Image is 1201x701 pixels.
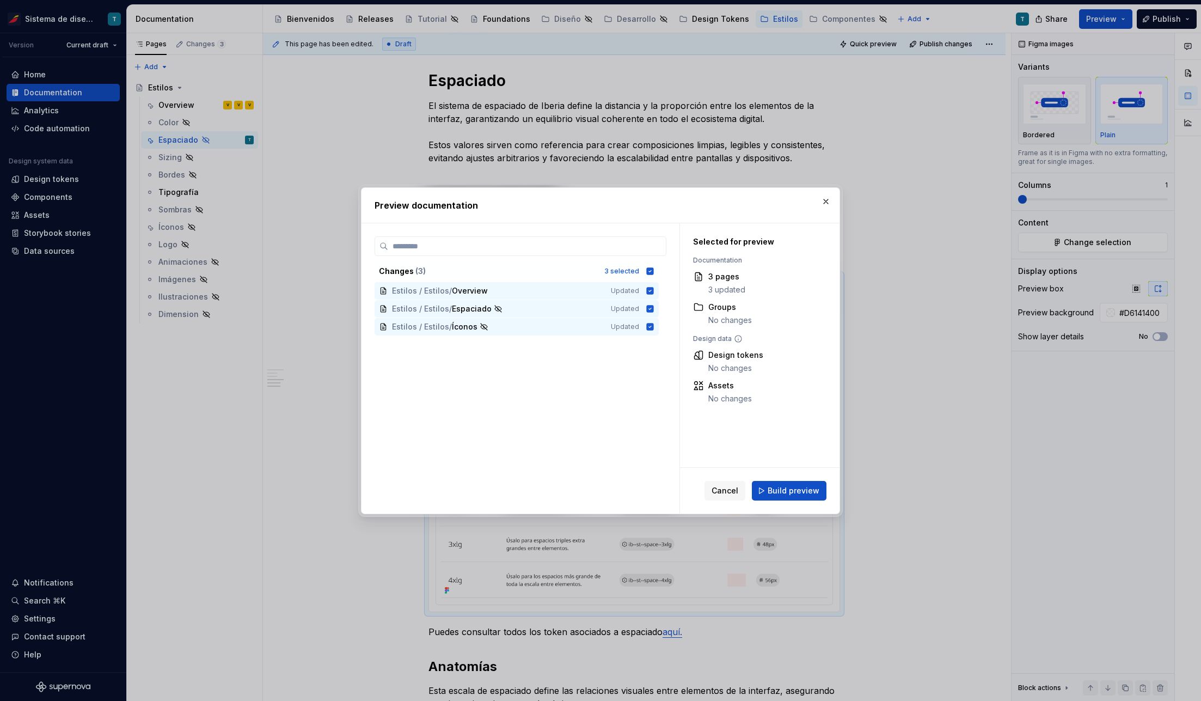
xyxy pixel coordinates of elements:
span: / [449,321,452,332]
div: Groups [708,302,752,313]
span: Build preview [768,485,819,496]
span: Cancel [712,485,738,496]
span: Espaciado [452,303,492,314]
button: Cancel [704,481,745,501]
div: 3 pages [708,271,745,282]
div: 3 updated [708,284,745,295]
span: Updated [611,304,639,313]
div: Assets [708,380,752,391]
div: Design data [693,334,814,343]
span: Updated [611,322,639,331]
div: No changes [708,363,763,374]
span: Estilos / Estilos [392,285,449,296]
h2: Preview documentation [375,199,826,212]
div: Selected for preview [693,236,814,247]
button: Build preview [752,481,826,501]
span: Overview [452,285,488,296]
span: Estilos / Estilos [392,303,449,314]
div: Changes [379,266,598,277]
div: Design tokens [708,350,763,361]
span: Estilos / Estilos [392,321,449,332]
span: / [449,285,452,296]
span: Updated [611,287,639,295]
span: Íconos [452,321,477,332]
div: No changes [708,393,752,404]
div: Documentation [693,256,814,265]
div: No changes [708,315,752,326]
div: 3 selected [604,267,639,276]
span: ( 3 ) [415,266,426,276]
span: / [449,303,452,314]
